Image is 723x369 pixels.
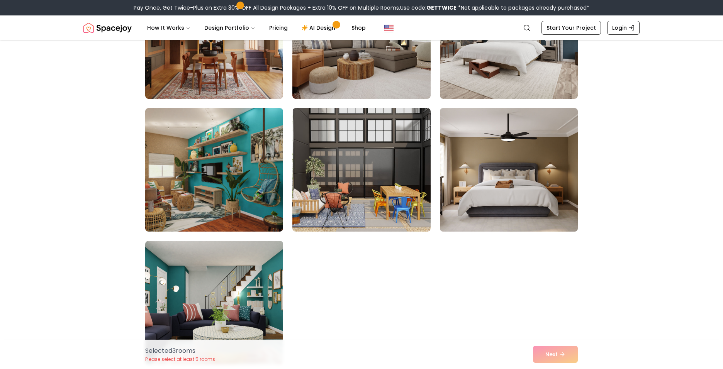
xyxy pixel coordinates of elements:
[83,15,640,40] nav: Global
[607,21,640,35] a: Login
[141,20,372,36] nav: Main
[134,4,589,12] div: Pay Once, Get Twice-Plus an Extra 30% OFF All Design Packages + Extra 10% OFF on Multiple Rooms.
[263,20,294,36] a: Pricing
[541,21,601,35] a: Start Your Project
[83,20,132,36] img: Spacejoy Logo
[384,23,394,32] img: United States
[426,4,457,12] b: GETTWICE
[457,4,589,12] span: *Not applicable to packages already purchased*
[198,20,261,36] button: Design Portfolio
[145,241,283,364] img: Room room-100
[345,20,372,36] a: Shop
[141,20,197,36] button: How It Works
[292,108,430,232] img: Room room-98
[145,108,283,232] img: Room room-97
[145,356,215,362] p: Please select at least 5 rooms
[145,346,215,355] p: Selected 3 room s
[436,105,581,235] img: Room room-99
[83,20,132,36] a: Spacejoy
[295,20,344,36] a: AI Design
[400,4,457,12] span: Use code:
